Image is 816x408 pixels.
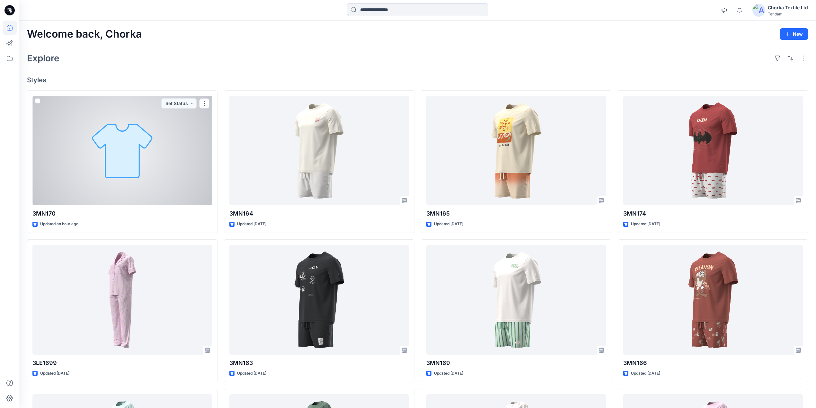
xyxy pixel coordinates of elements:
[27,76,808,84] h4: Styles
[229,96,409,206] a: 3MN164
[27,53,59,63] h2: Explore
[229,209,409,218] p: 3MN164
[434,370,463,377] p: Updated [DATE]
[32,245,212,355] a: 3LE1699
[623,96,803,206] a: 3MN174
[623,209,803,218] p: 3MN174
[768,12,808,16] div: Tendam
[780,28,808,40] button: New
[623,359,803,368] p: 3MN166
[32,96,212,206] a: 3MN170
[32,209,212,218] p: 3MN170
[32,359,212,368] p: 3LE1699
[40,370,69,377] p: Updated [DATE]
[237,370,266,377] p: Updated [DATE]
[631,370,660,377] p: Updated [DATE]
[623,245,803,355] a: 3MN166
[27,28,142,40] h2: Welcome back, Chorka
[40,221,78,227] p: Updated an hour ago
[237,221,266,227] p: Updated [DATE]
[426,359,606,368] p: 3MN169
[426,209,606,218] p: 3MN165
[631,221,660,227] p: Updated [DATE]
[768,4,808,12] div: Chorka Textile Ltd
[434,221,463,227] p: Updated [DATE]
[752,4,765,17] img: avatar
[229,359,409,368] p: 3MN163
[426,96,606,206] a: 3MN165
[229,245,409,355] a: 3MN163
[426,245,606,355] a: 3MN169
